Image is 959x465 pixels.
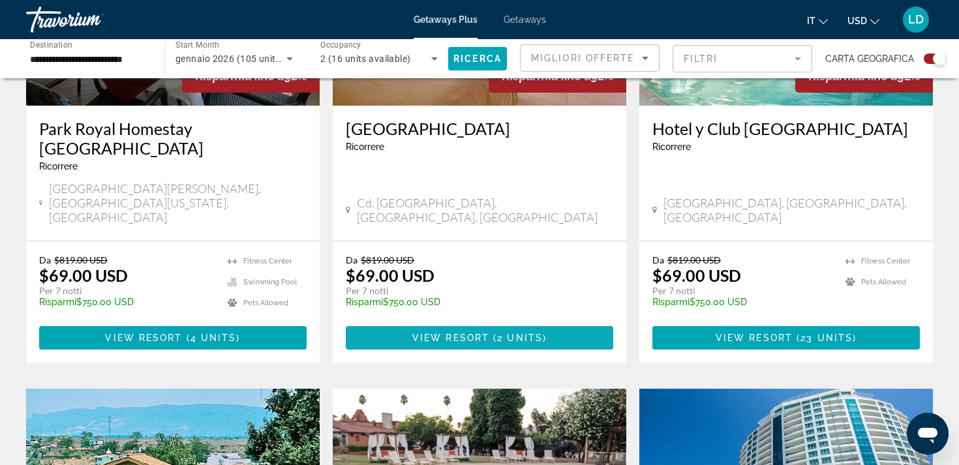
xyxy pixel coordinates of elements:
span: 4 units [190,333,237,343]
p: $750.00 USD [346,297,600,307]
span: Pets Allowed [243,299,288,307]
span: Risparmi [39,297,76,307]
span: Carta geografica [825,50,914,68]
a: Park Royal Homestay [GEOGRAPHIC_DATA] [39,119,307,158]
span: LD [908,13,924,26]
span: ( ) [183,333,241,343]
span: Risparmi [652,297,690,307]
p: $750.00 USD [39,297,215,307]
span: Start Month [175,40,219,50]
span: Fitness Center [243,257,292,265]
button: Change currency [847,11,879,30]
a: Getaways [504,14,546,25]
p: $69.00 USD [652,265,741,285]
p: Per 7 notti [346,285,600,297]
span: $819.00 USD [667,254,721,265]
button: View Resort(4 units) [39,326,307,350]
p: Per 7 notti [652,285,832,297]
button: Filter [673,44,812,73]
span: it [807,16,815,26]
button: User Menu [899,6,933,33]
span: USD [847,16,867,26]
span: Ricerca [453,53,502,64]
a: [GEOGRAPHIC_DATA] [346,119,613,138]
p: Per 7 notti [39,285,215,297]
span: 2 units [497,333,543,343]
span: Da [652,254,664,265]
button: Change language [807,11,828,30]
a: Travorium [26,3,157,37]
span: View Resort [716,333,793,343]
span: Risparmi [346,297,383,307]
span: Pets Allowed [861,278,906,286]
a: Getaways Plus [414,14,478,25]
a: Hotel y Club [GEOGRAPHIC_DATA] [652,119,920,138]
span: Ricorrere [39,161,78,172]
p: $69.00 USD [346,265,434,285]
span: Cd. [GEOGRAPHIC_DATA], [GEOGRAPHIC_DATA], [GEOGRAPHIC_DATA] [357,196,613,224]
iframe: Кнопка запуска окна обмена сообщениями [907,413,949,455]
button: View Resort(23 units) [652,326,920,350]
p: $750.00 USD [652,297,832,307]
button: View Resort(2 units) [346,326,613,350]
span: View Resort [412,333,489,343]
span: Fitness Center [861,257,910,265]
button: Ricerca [448,47,507,70]
span: Ricorrere [652,142,691,152]
p: $69.00 USD [39,265,128,285]
span: $819.00 USD [54,254,108,265]
span: $819.00 USD [361,254,414,265]
span: Occupancy [320,40,361,50]
mat-select: Sort by [531,50,648,66]
span: Destination [30,40,72,49]
span: ( ) [489,333,547,343]
span: [GEOGRAPHIC_DATA], [GEOGRAPHIC_DATA], [GEOGRAPHIC_DATA] [663,196,920,224]
span: gennaio 2026 (105 units available) [175,53,325,64]
span: 2 (16 units available) [320,53,411,64]
span: 23 units [800,333,853,343]
span: ( ) [793,333,857,343]
span: Ricorrere [346,142,384,152]
span: View Resort [105,333,182,343]
span: [GEOGRAPHIC_DATA][PERSON_NAME], [GEOGRAPHIC_DATA][US_STATE], [GEOGRAPHIC_DATA] [49,181,307,224]
span: Swimming Pool [243,278,297,286]
span: Migliori offerte [531,53,635,63]
span: Da [39,254,51,265]
span: Da [346,254,358,265]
